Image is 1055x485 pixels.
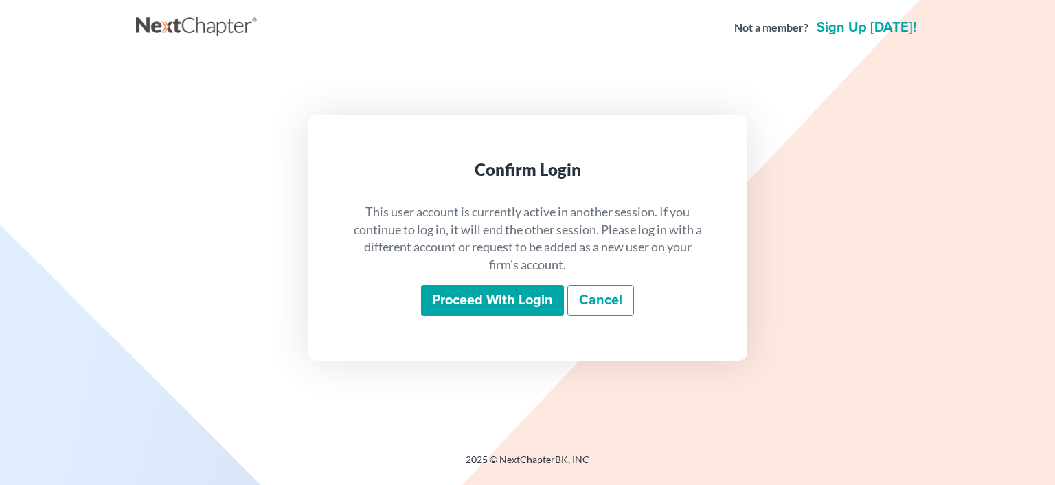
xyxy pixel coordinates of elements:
div: Confirm Login [352,159,703,181]
p: This user account is currently active in another session. If you continue to log in, it will end ... [352,203,703,274]
a: Cancel [567,285,634,317]
div: 2025 © NextChapterBK, INC [136,453,919,477]
strong: Not a member? [734,20,808,36]
a: Sign up [DATE]! [814,21,919,34]
input: Proceed with login [421,285,564,317]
